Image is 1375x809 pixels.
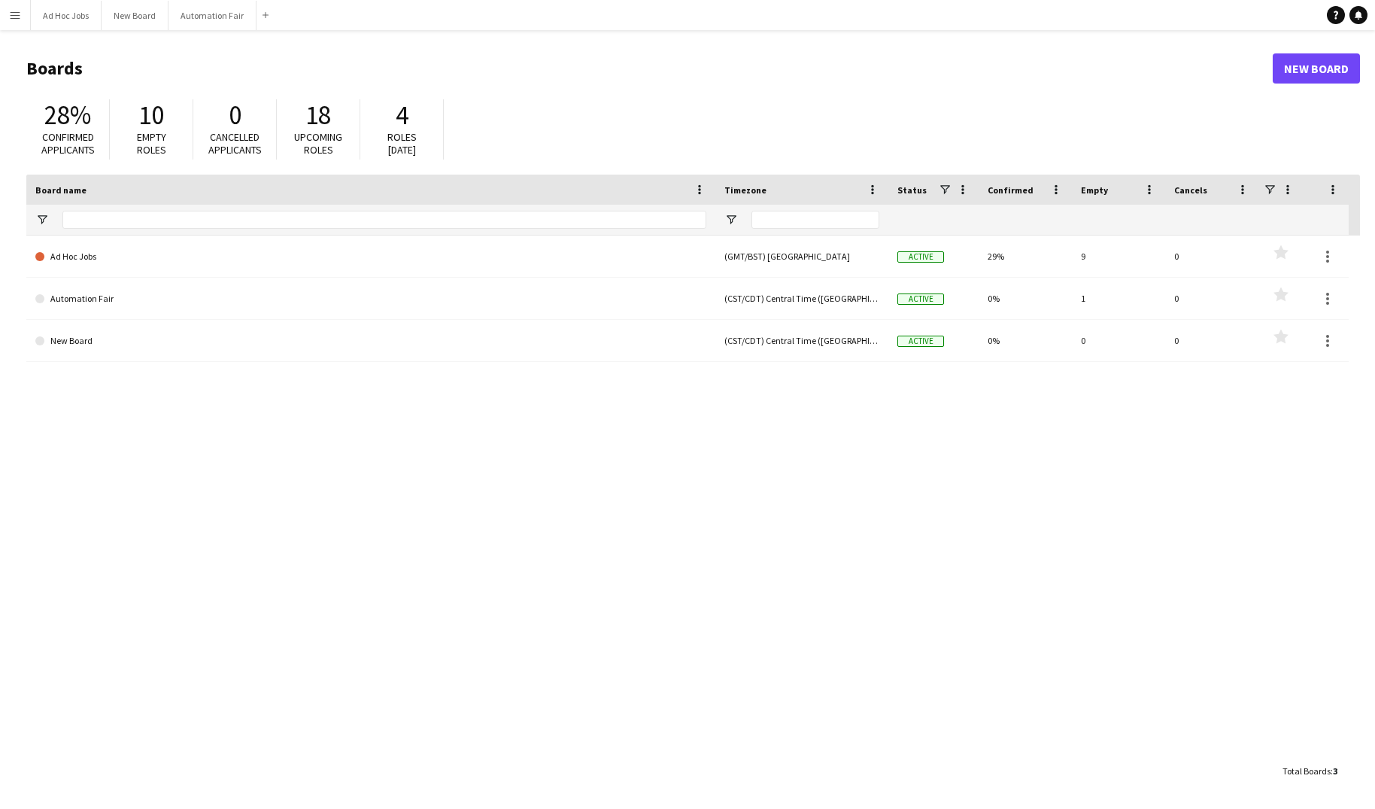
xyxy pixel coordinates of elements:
span: Timezone [724,184,766,196]
button: New Board [102,1,168,30]
a: New Board [1273,53,1360,84]
div: 0% [979,278,1072,319]
button: Ad Hoc Jobs [31,1,102,30]
span: 10 [138,99,164,132]
div: 29% [979,236,1072,277]
span: 4 [396,99,408,132]
div: (CST/CDT) Central Time ([GEOGRAPHIC_DATA] & [GEOGRAPHIC_DATA]) [715,320,888,361]
h1: Boards [26,57,1273,80]
div: 0 [1165,320,1258,361]
div: 9 [1072,236,1165,277]
span: Upcoming roles [294,130,342,157]
div: : [1282,756,1337,786]
span: Empty [1081,184,1108,196]
div: 0 [1165,236,1258,277]
button: Open Filter Menu [35,213,49,227]
span: Cancelled applicants [208,130,262,157]
a: New Board [35,320,706,362]
input: Timezone Filter Input [751,211,879,229]
span: Cancels [1174,184,1207,196]
div: (CST/CDT) Central Time ([GEOGRAPHIC_DATA] & [GEOGRAPHIC_DATA]) [715,278,888,319]
span: Confirmed applicants [41,130,95,157]
span: Total Boards [1282,765,1331,777]
span: Empty roles [137,130,166,157]
span: Active [897,251,944,263]
span: Roles [DATE] [387,130,417,157]
a: Automation Fair [35,278,706,320]
span: Confirmed [988,184,1034,196]
button: Open Filter Menu [724,213,738,227]
span: Status [897,184,927,196]
div: 1 [1072,278,1165,319]
span: Active [897,336,944,347]
span: Board name [35,184,87,196]
span: Active [897,293,944,305]
button: Automation Fair [168,1,256,30]
div: 0 [1165,278,1258,319]
span: 3 [1333,765,1337,777]
div: 0 [1072,320,1165,361]
span: 0 [229,99,241,132]
span: 28% [44,99,91,132]
span: 18 [305,99,331,132]
a: Ad Hoc Jobs [35,236,706,278]
div: (GMT/BST) [GEOGRAPHIC_DATA] [715,236,888,277]
input: Board name Filter Input [62,211,706,229]
div: 0% [979,320,1072,361]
